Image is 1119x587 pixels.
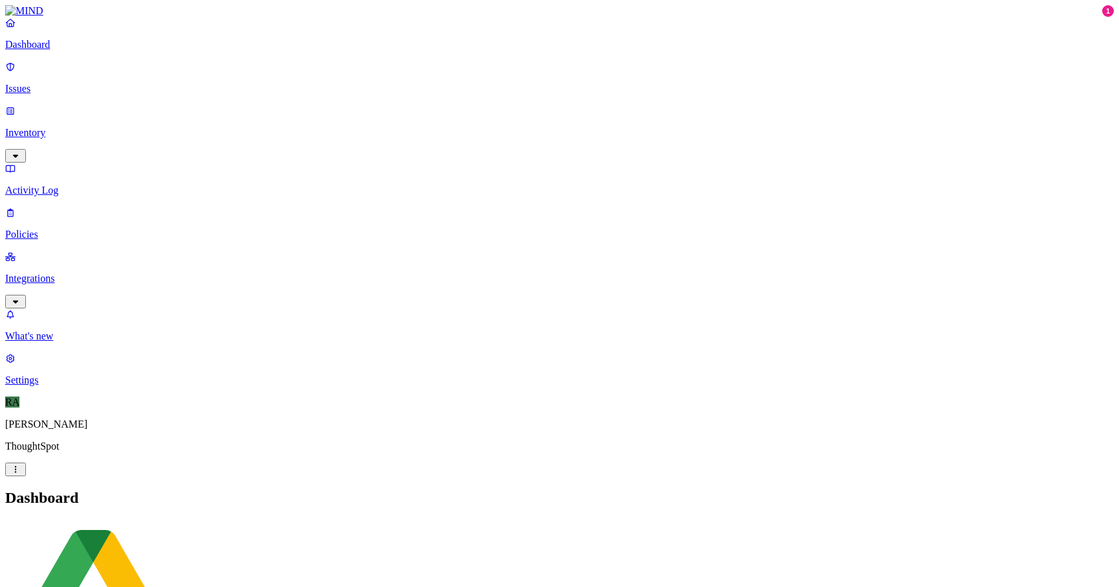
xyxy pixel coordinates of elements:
a: Dashboard [5,17,1114,51]
p: Settings [5,374,1114,386]
a: Policies [5,207,1114,240]
p: Issues [5,83,1114,95]
a: MIND [5,5,1114,17]
a: Integrations [5,251,1114,306]
p: Activity Log [5,185,1114,196]
p: Inventory [5,127,1114,139]
a: What's new [5,308,1114,342]
p: Policies [5,229,1114,240]
p: ThoughtSpot [5,441,1114,452]
p: Dashboard [5,39,1114,51]
p: [PERSON_NAME] [5,419,1114,430]
a: Issues [5,61,1114,95]
h2: Dashboard [5,489,1114,507]
img: MIND [5,5,43,17]
a: Inventory [5,105,1114,161]
div: 1 [1102,5,1114,17]
p: What's new [5,330,1114,342]
a: Settings [5,352,1114,386]
a: Activity Log [5,163,1114,196]
p: Integrations [5,273,1114,284]
span: RA [5,397,19,408]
